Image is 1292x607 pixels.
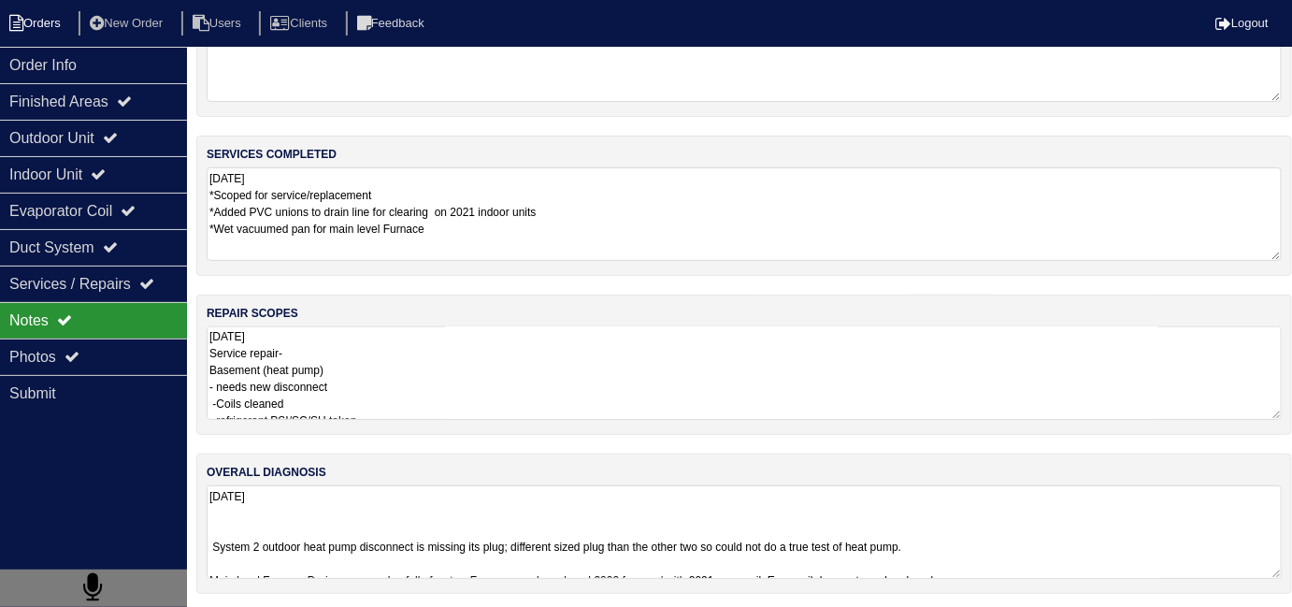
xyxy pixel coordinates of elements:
[259,16,342,30] a: Clients
[207,305,298,322] label: repair scopes
[1215,16,1269,30] a: Logout
[207,464,326,481] label: overall diagnosis
[207,8,1282,102] textarea: [DATE] 2- PVC unions for drain clearing
[346,11,439,36] li: Feedback
[207,326,1282,420] textarea: [DATE] Service repair- Basement (heat pump) - needs new disconnect -Coils cleaned - refrigerant P...
[79,11,178,36] li: New Order
[207,146,337,163] label: services completed
[207,167,1282,261] textarea: [DATE] *Scoped for service/replacement *Added PVC unions to drain line for clearing on 2021 indoo...
[207,485,1282,579] textarea: [DATE] System 2 outdoor heat pump disconnect is missing its plug; different sized plug than the o...
[79,16,178,30] a: New Order
[181,11,256,36] li: Users
[259,11,342,36] li: Clients
[181,16,256,30] a: Users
